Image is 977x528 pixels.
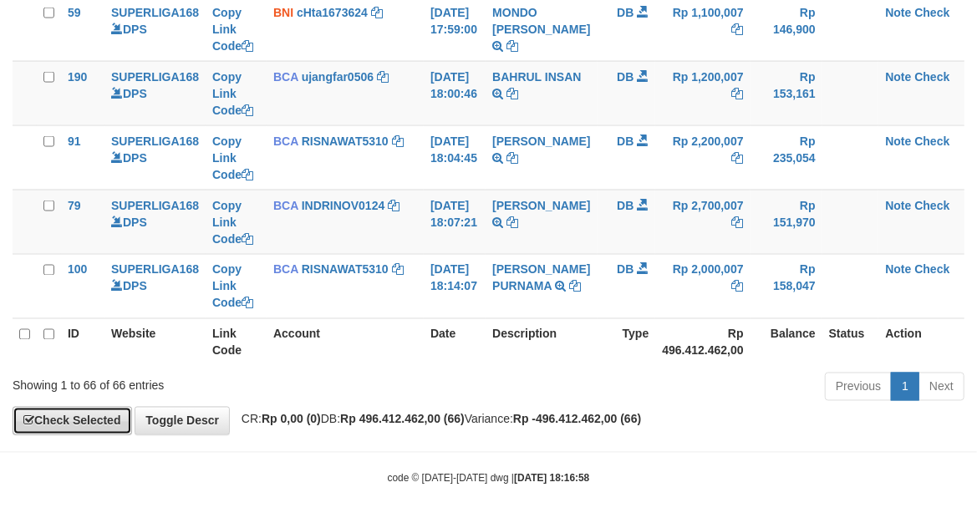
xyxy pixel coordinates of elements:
span: 59 [68,6,81,19]
a: MONDO [PERSON_NAME] [492,6,590,36]
a: Note [885,6,911,19]
td: Rp 2,000,007 [655,254,750,318]
td: Rp 158,047 [751,254,822,318]
a: RISNAWAT5310 [302,135,389,148]
a: Note [885,135,911,148]
th: Account [267,318,424,366]
td: DPS [104,61,206,125]
a: Toggle Descr [135,407,230,435]
th: Status [822,318,879,366]
div: Showing 1 to 66 of 66 entries [13,371,394,394]
a: SUPERLIGA168 [111,70,199,84]
a: Check [915,263,950,277]
a: SUPERLIGA168 [111,263,199,277]
td: DPS [104,254,206,318]
a: SUPERLIGA168 [111,135,199,148]
a: Check [915,6,950,19]
a: INDRINOV0124 [302,199,385,212]
a: Copy INDRINOV0124 to clipboard [388,199,399,212]
a: Copy RISNAWAT5310 to clipboard [392,263,404,277]
span: BNI [273,6,293,19]
span: DB [617,70,634,84]
a: Copy Rp 2,700,007 to clipboard [732,216,744,229]
td: [DATE] 18:04:45 [424,125,486,190]
span: CR: DB: Variance: [233,413,641,426]
a: Copy cHta1673624 to clipboard [371,6,383,19]
a: Copy ujangfar0506 to clipboard [377,70,389,84]
a: Copy Rp 1,100,007 to clipboard [732,23,744,36]
td: [DATE] 18:07:21 [424,190,486,254]
a: Note [885,263,911,277]
td: Rp 151,970 [751,190,822,254]
a: Previous [825,373,892,401]
td: [DATE] 18:14:07 [424,254,486,318]
small: code © [DATE]-[DATE] dwg | [388,473,590,485]
a: Check Selected [13,407,132,435]
a: [PERSON_NAME] PURNAMA [492,263,590,293]
span: 79 [68,199,81,212]
a: cHta1673624 [297,6,368,19]
a: Copy Rp 2,200,007 to clipboard [732,151,744,165]
a: Copy MIRA RUSMIRANTI to clipboard [506,216,518,229]
a: ujangfar0506 [302,70,374,84]
th: Website [104,318,206,366]
td: DPS [104,190,206,254]
a: Copy Link Code [212,6,253,53]
span: DB [617,6,634,19]
a: Copy Link Code [212,199,253,246]
th: Action [878,318,964,366]
span: DB [617,135,634,148]
th: Type [598,318,656,366]
a: [PERSON_NAME] [492,135,590,148]
a: Note [885,70,911,84]
th: Description [486,318,597,366]
th: ID [61,318,104,366]
a: Copy Link Code [212,263,253,310]
a: RISNAWAT5310 [302,263,389,277]
td: DPS [104,125,206,190]
td: Rp 153,161 [751,61,822,125]
strong: Rp 0,00 (0) [262,413,321,426]
a: Copy MONDO BENEDETTUS TUMANGGOR to clipboard [506,39,518,53]
th: Balance [751,318,822,366]
a: SUPERLIGA168 [111,6,199,19]
a: Copy BAHRUL INSAN to clipboard [506,87,518,100]
td: Rp 2,200,007 [655,125,750,190]
td: Rp 1,200,007 [655,61,750,125]
a: Check [915,199,950,212]
a: 1 [891,373,919,401]
span: BCA [273,199,298,212]
strong: Rp 496.412.462,00 (66) [340,413,465,426]
th: Rp 496.412.462,00 [655,318,750,366]
span: 91 [68,135,81,148]
a: Note [885,199,911,212]
a: Copy Rp 1,200,007 to clipboard [732,87,744,100]
span: BCA [273,70,298,84]
span: DB [617,263,634,277]
a: Next [918,373,964,401]
strong: [DATE] 18:16:58 [514,473,589,485]
span: BCA [273,135,298,148]
a: Copy Link Code [212,135,253,181]
td: Rp 2,700,007 [655,190,750,254]
th: Link Code [206,318,267,366]
a: Copy HELMI BUDI PURNAMA to clipboard [569,280,581,293]
span: DB [617,199,634,212]
a: [PERSON_NAME] [492,199,590,212]
a: Copy Link Code [212,70,253,117]
a: SUPERLIGA168 [111,199,199,212]
a: BAHRUL INSAN [492,70,581,84]
span: 100 [68,263,87,277]
td: [DATE] 18:00:46 [424,61,486,125]
a: Check [915,135,950,148]
th: Date [424,318,486,366]
span: 190 [68,70,87,84]
a: Copy Rp 2,000,007 to clipboard [732,280,744,293]
td: Rp 235,054 [751,125,822,190]
span: BCA [273,263,298,277]
a: Copy MIRA RUSMIRANTI to clipboard [506,151,518,165]
strong: Rp -496.412.462,00 (66) [513,413,641,426]
a: Copy RISNAWAT5310 to clipboard [392,135,404,148]
a: Check [915,70,950,84]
